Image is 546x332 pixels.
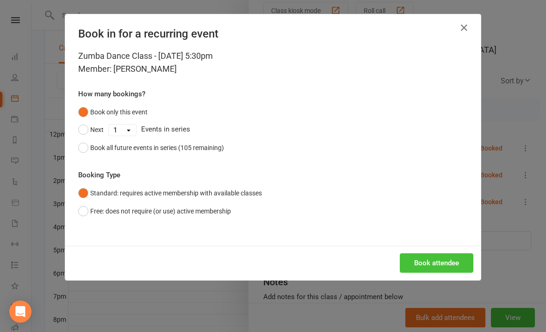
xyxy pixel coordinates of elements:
[78,50,468,75] div: Zumba Dance Class - [DATE] 5:30pm Member: [PERSON_NAME]
[90,143,224,153] div: Book all future events in series (105 remaining)
[78,202,231,220] button: Free: does not require (or use) active membership
[78,121,104,138] button: Next
[9,301,31,323] div: Open Intercom Messenger
[457,20,472,35] button: Close
[78,139,224,157] button: Book all future events in series (105 remaining)
[78,27,468,40] h4: Book in for a recurring event
[78,169,120,181] label: Booking Type
[78,184,262,202] button: Standard: requires active membership with available classes
[400,253,473,273] button: Book attendee
[78,88,145,100] label: How many bookings?
[78,103,148,121] button: Book only this event
[78,121,468,138] div: Events in series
